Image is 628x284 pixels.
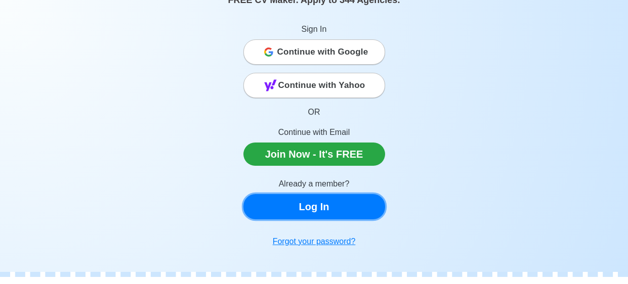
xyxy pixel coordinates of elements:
[278,75,365,96] span: Continue with Yahoo
[243,73,385,98] button: Continue with Yahoo
[243,194,385,219] a: Log In
[243,178,385,190] p: Already a member?
[243,231,385,252] a: Forgot your password?
[243,39,385,65] button: Continue with Google
[243,143,385,166] a: Join Now - It's FREE
[243,106,385,118] p: OR
[243,126,385,138] p: Continue with Email
[277,42,368,62] span: Continue with Google
[243,23,385,35] p: Sign In
[273,237,356,246] u: Forgot your password?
